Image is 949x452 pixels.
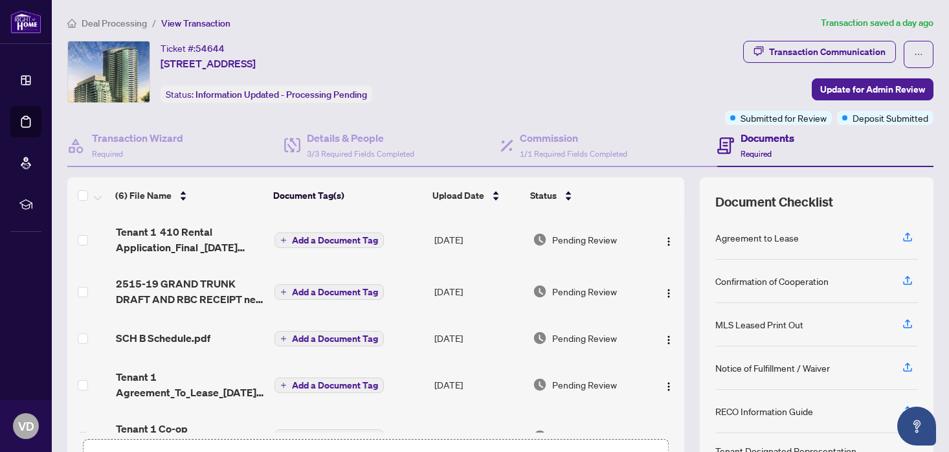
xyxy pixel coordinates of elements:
[429,359,527,411] td: [DATE]
[268,177,427,214] th: Document Tag(s)
[18,417,34,435] span: VD
[161,56,256,71] span: [STREET_ADDRESS]
[116,421,264,452] span: Tenant 1 Co-op Form_324_2025-09-23 16_48_51.pdf
[520,130,627,146] h4: Commission
[658,426,679,447] button: Logo
[292,433,378,442] span: Add a Document Tag
[280,289,287,295] span: plus
[429,214,527,266] td: [DATE]
[715,404,813,418] div: RECO Information Guide
[161,85,372,103] div: Status:
[821,16,933,30] article: Transaction saved a day ago
[116,276,264,307] span: 2515-19 GRAND TRUNK DRAFT AND RBC RECEIPT new doc [DATE] 144141.pdf
[533,429,547,444] img: Document Status
[307,130,414,146] h4: Details & People
[292,236,378,245] span: Add a Document Tag
[161,41,225,56] div: Ticket #:
[292,381,378,390] span: Add a Document Tag
[658,328,679,348] button: Logo
[116,330,210,346] span: SCH B Schedule.pdf
[116,369,264,400] span: Tenant 1 Agreement_To_Lease_[DATE] 17_40_41.pdf
[552,331,617,345] span: Pending Review
[274,330,384,347] button: Add a Document Tag
[715,361,830,375] div: Notice of Fulfillment / Waiver
[280,382,287,389] span: plus
[161,17,230,29] span: View Transaction
[533,378,547,392] img: Document Status
[533,331,547,345] img: Document Status
[914,50,923,59] span: ellipsis
[280,335,287,342] span: plus
[552,284,617,299] span: Pending Review
[67,19,76,28] span: home
[853,111,928,125] span: Deposit Submitted
[274,429,384,445] button: Add a Document Tag
[110,177,268,214] th: (6) File Name
[115,188,172,203] span: (6) File Name
[92,149,123,159] span: Required
[812,78,933,100] button: Update for Admin Review
[552,378,617,392] span: Pending Review
[533,284,547,299] img: Document Status
[525,177,647,214] th: Status
[195,43,225,54] span: 54644
[82,17,147,29] span: Deal Processing
[274,331,384,346] button: Add a Document Tag
[743,41,896,63] button: Transaction Communication
[715,317,803,332] div: MLS Leased Print Out
[530,188,557,203] span: Status
[520,149,627,159] span: 1/1 Required Fields Completed
[429,266,527,317] td: [DATE]
[658,229,679,250] button: Logo
[68,41,150,102] img: IMG-C12415848_1.jpg
[664,381,674,392] img: Logo
[307,149,414,159] span: 3/3 Required Fields Completed
[552,232,617,247] span: Pending Review
[741,130,794,146] h4: Documents
[741,149,772,159] span: Required
[715,274,829,288] div: Confirmation of Cooperation
[274,232,384,248] button: Add a Document Tag
[664,236,674,247] img: Logo
[195,89,367,100] span: Information Updated - Processing Pending
[292,334,378,343] span: Add a Document Tag
[533,232,547,247] img: Document Status
[897,407,936,446] button: Open asap
[292,288,378,297] span: Add a Document Tag
[664,335,674,345] img: Logo
[274,284,384,300] button: Add a Document Tag
[658,374,679,395] button: Logo
[274,232,384,249] button: Add a Document Tag
[152,16,156,30] li: /
[664,288,674,299] img: Logo
[92,130,183,146] h4: Transaction Wizard
[715,231,799,245] div: Agreement to Lease
[552,429,617,444] span: Pending Review
[274,377,384,394] button: Add a Document Tag
[10,10,41,34] img: logo
[820,79,925,100] span: Update for Admin Review
[741,111,827,125] span: Submitted for Review
[429,317,527,359] td: [DATE]
[715,193,833,211] span: Document Checklist
[427,177,525,214] th: Upload Date
[432,188,484,203] span: Upload Date
[658,281,679,302] button: Logo
[116,224,264,255] span: Tenant 1 410 Rental Application_Final _[DATE] 10_24_30.pdf
[769,41,886,62] div: Transaction Communication
[280,237,287,243] span: plus
[274,378,384,393] button: Add a Document Tag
